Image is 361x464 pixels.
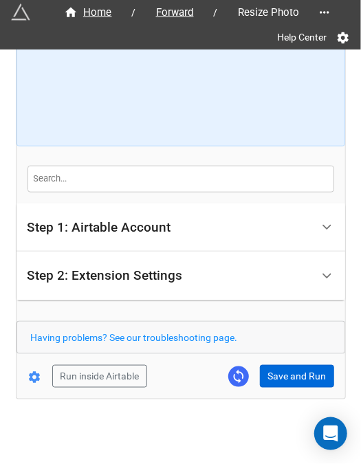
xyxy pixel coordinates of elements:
[28,269,183,283] div: Step 2: Extension Settings
[11,3,30,22] img: miniextensions-icon.73ae0678.png
[28,166,334,192] input: Search...
[64,5,112,21] div: Home
[230,5,308,21] span: Resize Photo
[148,5,202,21] span: Forward
[50,4,314,21] nav: breadcrumb
[142,4,208,21] a: Forward
[28,221,171,234] div: Step 1: Airtable Account
[314,417,347,450] div: Open Intercom Messenger
[214,5,218,20] li: /
[50,4,127,21] a: Home
[132,5,136,20] li: /
[31,332,238,343] a: Having problems? See our troubleshooting page.
[17,203,345,252] div: Step 1: Airtable Account
[267,25,336,49] a: Help Center
[52,365,147,388] button: Run inside Airtable
[17,252,345,300] div: Step 2: Extension Settings
[260,365,334,388] button: Save and Run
